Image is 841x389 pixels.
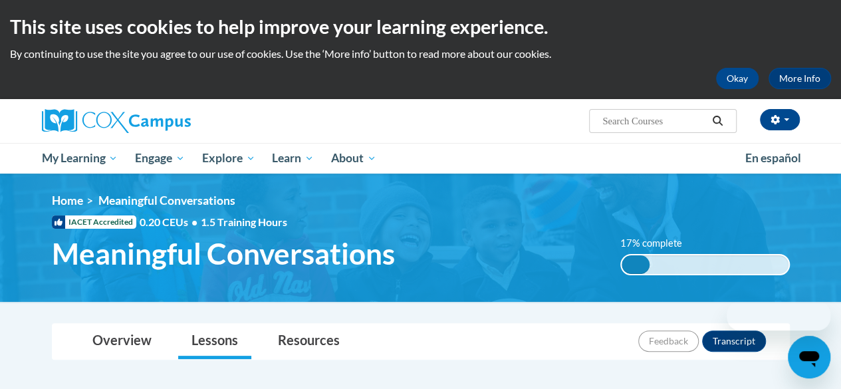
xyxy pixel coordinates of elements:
[79,324,165,359] a: Overview
[52,194,83,207] a: Home
[638,330,699,352] button: Feedback
[322,143,385,174] a: About
[202,150,255,166] span: Explore
[745,151,801,165] span: En español
[272,150,314,166] span: Learn
[10,13,831,40] h2: This site uses cookies to help improve your learning experience.
[702,330,766,352] button: Transcript
[769,68,831,89] a: More Info
[135,150,185,166] span: Engage
[707,113,727,129] button: Search
[265,324,353,359] a: Resources
[622,255,650,274] div: 17% complete
[620,236,697,251] label: 17% complete
[760,109,800,130] button: Account Settings
[126,143,193,174] a: Engage
[178,324,251,359] a: Lessons
[716,68,759,89] button: Okay
[201,215,287,228] span: 1.5 Training Hours
[737,144,810,172] a: En español
[191,215,197,228] span: •
[33,143,127,174] a: My Learning
[41,150,118,166] span: My Learning
[42,109,281,133] a: Cox Campus
[193,143,264,174] a: Explore
[601,113,707,129] input: Search Courses
[52,215,136,229] span: IACET Accredited
[42,109,191,133] img: Cox Campus
[98,194,235,207] span: Meaningful Conversations
[140,215,201,229] span: 0.20 CEUs
[10,47,831,61] p: By continuing to use the site you agree to our use of cookies. Use the ‘More info’ button to read...
[788,336,830,378] iframe: Button to launch messaging window
[52,236,395,271] span: Meaningful Conversations
[32,143,810,174] div: Main menu
[263,143,322,174] a: Learn
[331,150,376,166] span: About
[727,301,830,330] iframe: Message from company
